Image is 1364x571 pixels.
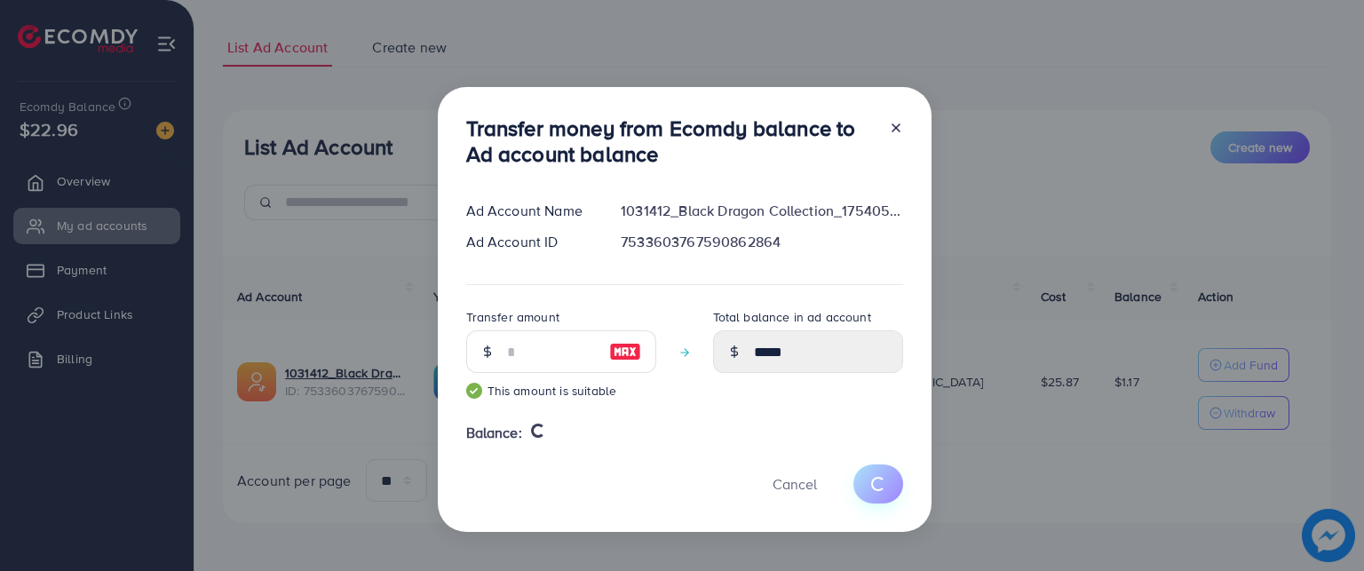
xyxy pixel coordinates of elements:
[773,474,817,494] span: Cancel
[607,232,916,252] div: 7533603767590862864
[466,383,482,399] img: guide
[713,308,871,326] label: Total balance in ad account
[607,201,916,221] div: 1031412_Black Dragon Collection_1754053834653
[466,308,559,326] label: Transfer amount
[466,382,656,400] small: This amount is suitable
[466,423,522,443] span: Balance:
[466,115,875,167] h3: Transfer money from Ecomdy balance to Ad account balance
[609,341,641,362] img: image
[452,232,607,252] div: Ad Account ID
[750,464,839,503] button: Cancel
[452,201,607,221] div: Ad Account Name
